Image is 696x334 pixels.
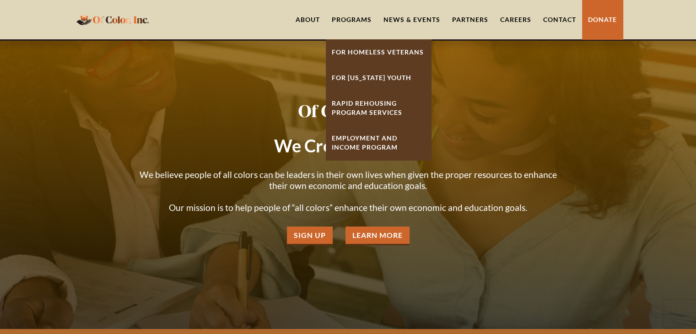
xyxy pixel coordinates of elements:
[326,39,431,65] a: For Homeless Veterans
[326,91,431,125] a: Rapid ReHousing Program Services
[332,99,402,116] strong: Rapid ReHousing Program Services
[133,169,563,213] p: We believe people of all colors can be leaders in their own lives when given the proper resources...
[326,125,431,160] a: Employment And Income Program
[74,9,151,30] a: home
[326,65,431,91] a: For [US_STATE] Youth
[274,135,422,156] strong: We Create H.O.P.E.
[326,39,431,160] nav: Programs
[332,15,372,24] div: Programs
[345,226,410,245] a: Learn More
[287,226,333,245] a: Sign Up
